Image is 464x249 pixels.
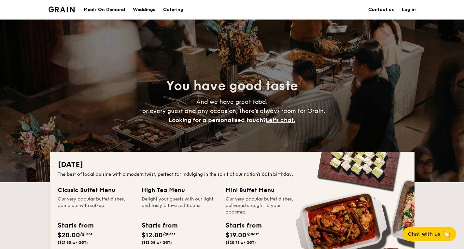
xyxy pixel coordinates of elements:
[408,231,441,237] span: Chat with us
[58,240,88,245] span: ($21.80 w/ GST)
[226,240,256,245] span: ($20.71 w/ GST)
[80,232,92,236] span: /guest
[58,171,407,178] div: The best of local cuisine with a modern twist, perfect for indulging in the spirit of our nation’...
[58,221,93,230] div: Starts from
[58,231,80,239] span: $20.00
[139,98,325,124] span: And we have great food. For every guest and any occasion, there’s always room for Grain.
[166,78,298,94] span: You have good taste
[403,227,456,241] button: Chat with us🦙
[246,232,259,236] span: /guest
[49,7,75,12] img: Grain
[169,117,266,124] span: Looking for a personalised touch?
[443,230,451,238] span: 🦙
[142,186,218,195] div: High Tea Menu
[266,117,295,124] span: Let's chat.
[163,232,175,236] span: /guest
[142,196,218,215] div: Delight your guests with our light and tasty bite-sized treats.
[58,159,407,170] h2: [DATE]
[226,196,302,215] div: Our very popular buffet dishes, delivered straight to your doorstep.
[58,186,134,195] div: Classic Buffet Menu
[226,221,261,230] div: Starts from
[58,196,134,215] div: Our very popular buffet dishes, complete with set-up.
[226,231,246,239] span: $19.00
[142,240,172,245] span: ($13.08 w/ GST)
[142,221,177,230] div: Starts from
[142,231,163,239] span: $12.00
[226,186,302,195] div: Mini Buffet Menu
[49,7,75,12] a: Logotype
